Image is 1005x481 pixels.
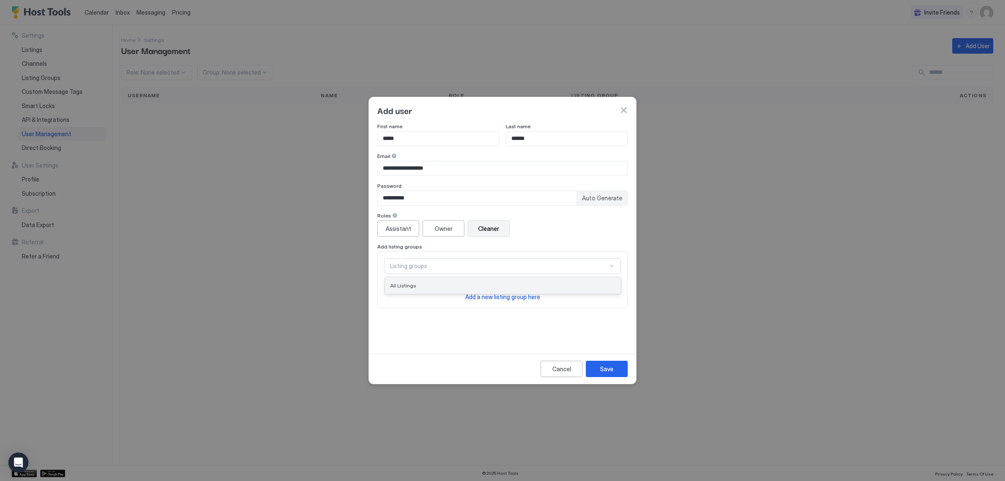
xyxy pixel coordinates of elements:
div: Open Intercom Messenger [8,453,28,473]
span: Add listing groups [377,243,422,250]
div: Listing groups [390,262,608,270]
span: Roles [377,212,391,219]
span: Password [377,183,402,189]
input: Input Field [506,132,627,146]
input: Input Field [378,161,627,176]
button: Assistant [377,220,419,237]
span: Add a new listing group here [465,293,540,300]
button: Save [586,361,628,377]
button: Owner [423,220,464,237]
div: Cleaner [478,224,499,233]
div: Owner [435,224,453,233]
span: Auto Generate [582,194,622,202]
span: Last name [506,123,531,129]
span: Add user [377,104,412,116]
button: Cancel [541,361,582,377]
span: First name [377,123,402,129]
button: Cleaner [468,220,510,237]
span: Email [377,153,390,159]
div: Save [600,365,613,373]
a: Add a new listing group here [465,292,540,301]
input: Input Field [378,132,499,146]
div: Cancel [552,365,571,373]
div: Assistant [386,224,411,233]
span: All Listings [390,282,416,289]
input: Input Field [378,191,577,205]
